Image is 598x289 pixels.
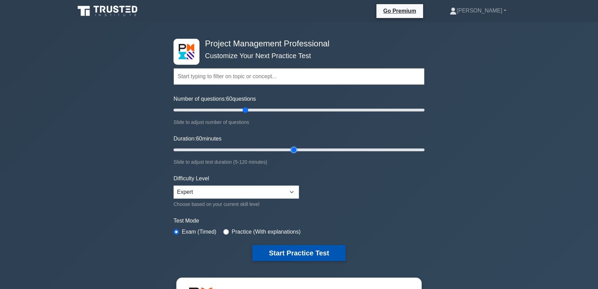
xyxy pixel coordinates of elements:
[196,136,202,142] span: 60
[252,245,346,261] button: Start Practice Test
[182,228,216,236] label: Exam (Timed)
[202,39,391,49] h4: Project Management Professional
[174,217,424,225] label: Test Mode
[433,4,523,18] a: [PERSON_NAME]
[174,135,222,143] label: Duration: minutes
[174,118,424,126] div: Slide to adjust number of questions
[174,68,424,85] input: Start typing to filter on topic or concept...
[232,228,300,236] label: Practice (With explanations)
[379,7,420,15] a: Go Premium
[174,95,256,103] label: Number of questions: questions
[174,174,209,183] label: Difficulty Level
[226,96,232,102] span: 60
[174,200,299,208] div: Choose based on your current skill level
[174,158,424,166] div: Slide to adjust test duration (5-120 minutes)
